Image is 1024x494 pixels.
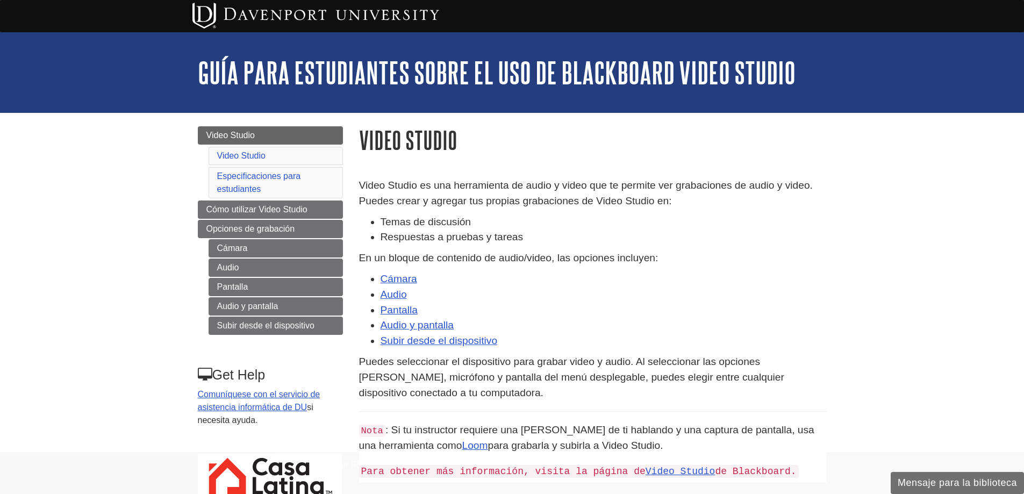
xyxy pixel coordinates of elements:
a: Guía para estudiantes sobre el uso de Blackboard Video Studio [198,56,796,89]
a: Audio [381,289,407,300]
span: Cómo utilizar Video Studio [206,205,307,214]
a: Video Studio [646,466,715,477]
li: Temas de discusión [381,214,827,230]
a: Video Studio [217,151,266,160]
a: Pantalla [209,278,343,296]
span: Video Studio [206,131,255,140]
p: Puedes seleccionar el dispositivo para grabar video y audio. Al seleccionar las opciones [PERSON_... [359,354,827,400]
h1: Video Studio [359,126,827,154]
p: Video Studio es una herramienta de audio y video que te permite ver grabaciones de audio y video.... [359,178,827,209]
a: Video Studio [198,126,343,145]
a: Subir desde el dispositivo [381,335,498,346]
img: Davenport University [192,3,439,28]
p: si necesita ayuda. [198,388,342,427]
a: Cámara [381,273,417,284]
p: En un bloque de contenido de audio/video, las opciones incluyen: [359,250,827,266]
a: Comuníquese con el servicio de asistencia informática de DU [198,390,320,412]
a: Audio y pantalla [209,297,343,316]
span: Opciones de grabación [206,224,295,233]
a: Loom [462,440,488,451]
p: : Si tu instructor requiere una [PERSON_NAME] de ti hablando y una captura de pantalla, usa una h... [359,423,827,454]
a: Subir desde el dispositivo [209,317,343,335]
a: Especificaciones para estudiantes [217,171,301,194]
code: Para obtener más información, visita la página de de Blackboard. [359,465,799,478]
a: Pantalla [381,304,418,316]
button: Mensaje para la biblioteca [891,472,1024,494]
a: Cámara [209,239,343,257]
li: Respuestas a pruebas y tareas [381,230,827,245]
a: Cómo utilizar Video Studio [198,201,343,219]
a: Audio [209,259,343,277]
h3: Get Help [198,367,342,383]
a: Opciones de grabación [198,220,343,238]
a: Audio y pantalla [381,319,454,331]
code: Nota [359,425,385,437]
